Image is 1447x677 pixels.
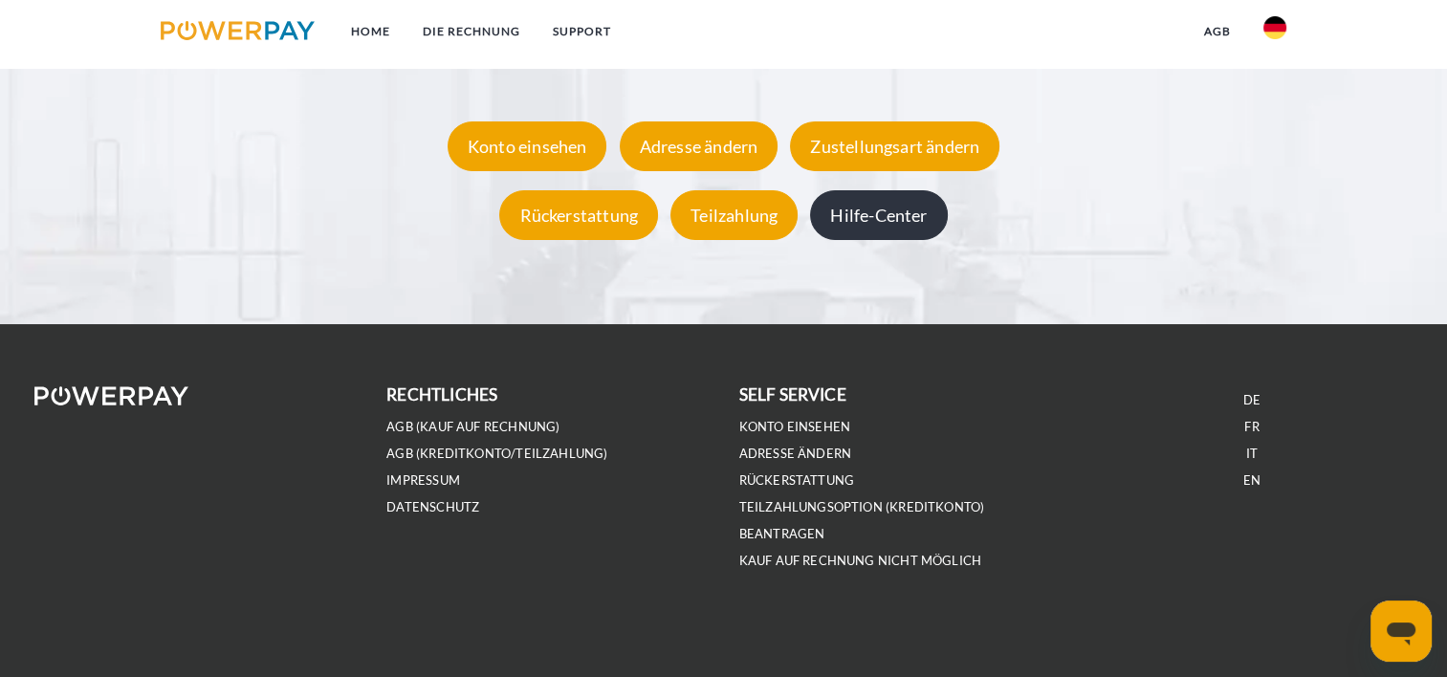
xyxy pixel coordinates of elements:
[739,446,852,462] a: Adresse ändern
[739,384,846,404] b: self service
[386,419,559,435] a: AGB (Kauf auf Rechnung)
[386,472,460,489] a: IMPRESSUM
[810,191,947,241] div: Hilfe-Center
[161,21,315,40] img: logo-powerpay.svg
[739,499,985,542] a: Teilzahlungsoption (KREDITKONTO) beantragen
[386,384,497,404] b: rechtliches
[1263,16,1286,39] img: de
[406,14,537,49] a: DIE RECHNUNG
[1244,419,1259,435] a: FR
[1188,14,1247,49] a: agb
[537,14,627,49] a: SUPPORT
[335,14,406,49] a: Home
[1243,472,1261,489] a: EN
[620,122,778,172] div: Adresse ändern
[1246,446,1258,462] a: IT
[448,122,607,172] div: Konto einsehen
[666,206,802,227] a: Teilzahlung
[494,206,663,227] a: Rückerstattung
[670,191,798,241] div: Teilzahlung
[805,206,952,227] a: Hilfe-Center
[386,499,479,515] a: DATENSCHUTZ
[615,137,783,158] a: Adresse ändern
[739,419,851,435] a: Konto einsehen
[1370,601,1432,662] iframe: Schaltfläche zum Öffnen des Messaging-Fensters
[785,137,1004,158] a: Zustellungsart ändern
[739,553,982,569] a: Kauf auf Rechnung nicht möglich
[1243,392,1261,408] a: DE
[386,446,607,462] a: AGB (Kreditkonto/Teilzahlung)
[739,472,855,489] a: Rückerstattung
[443,137,612,158] a: Konto einsehen
[34,386,188,405] img: logo-powerpay-white.svg
[499,191,658,241] div: Rückerstattung
[790,122,999,172] div: Zustellungsart ändern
